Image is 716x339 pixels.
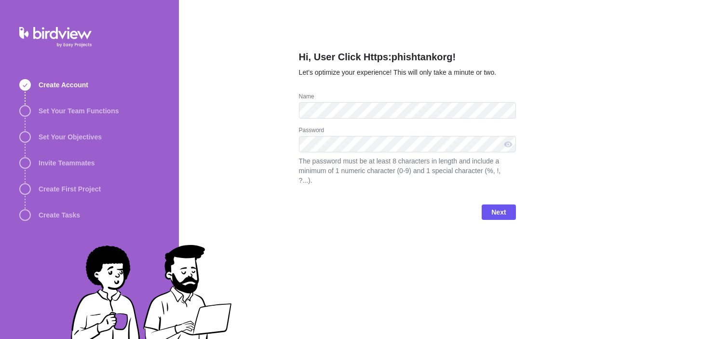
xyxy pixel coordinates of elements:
div: Password [299,126,516,136]
span: Next [482,204,515,220]
span: Create Tasks [39,210,80,220]
div: Name [299,93,516,102]
span: Next [491,206,506,218]
span: Create First Project [39,184,101,194]
span: Invite Teammates [39,158,95,168]
span: Let’s optimize your experience! This will only take a minute or two. [299,68,497,76]
span: Create Account [39,80,88,90]
span: The password must be at least 8 characters in length and include a minimum of 1 numeric character... [299,156,516,185]
span: Set Your Team Functions [39,106,119,116]
h2: Hi, User Click Https:phishtankorg! [299,50,516,68]
span: Set Your Objectives [39,132,102,142]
